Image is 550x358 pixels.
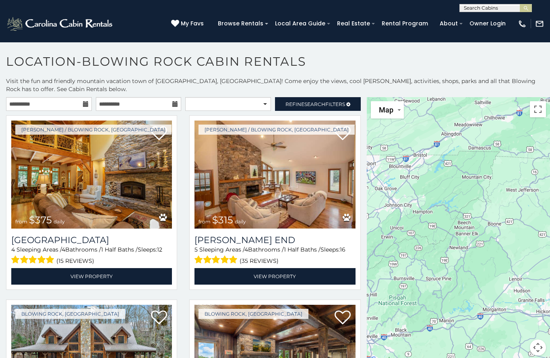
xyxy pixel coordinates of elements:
[194,235,355,246] h3: Moss End
[194,246,355,266] div: Sleeping Areas / Bathrooms / Sleeps:
[181,19,204,28] span: My Favs
[530,339,546,356] button: Map camera controls
[379,106,393,114] span: Map
[11,268,172,285] a: View Property
[11,246,15,253] span: 4
[194,246,198,253] span: 5
[15,309,125,319] a: Blowing Rock, [GEOGRAPHIC_DATA]
[29,214,52,226] span: $375
[62,246,65,253] span: 4
[15,219,27,225] span: from
[11,121,172,229] img: Mountain Song Lodge
[151,310,167,327] a: Add to favorites
[271,17,329,30] a: Local Area Guide
[11,235,172,246] a: [GEOGRAPHIC_DATA]
[436,17,462,30] a: About
[194,121,355,229] a: Moss End from $315 daily
[171,19,206,28] a: My Favs
[275,97,361,111] a: RefineSearchFilters
[335,310,351,327] a: Add to favorites
[518,19,527,28] img: phone-regular-white.png
[285,101,345,107] span: Refine Filters
[530,101,546,117] button: Toggle fullscreen view
[212,214,233,226] span: $315
[378,17,432,30] a: Rental Program
[11,235,172,246] h3: Mountain Song Lodge
[194,268,355,285] a: View Property
[235,219,246,225] span: daily
[214,17,267,30] a: Browse Rentals
[198,219,211,225] span: from
[15,125,172,135] a: [PERSON_NAME] / Blowing Rock, [GEOGRAPHIC_DATA]
[244,246,248,253] span: 4
[340,246,345,253] span: 16
[535,19,544,28] img: mail-regular-white.png
[465,17,510,30] a: Owner Login
[371,101,404,119] button: Change map style
[56,256,94,266] span: (15 reviews)
[157,246,162,253] span: 12
[101,246,138,253] span: 1 Half Baths /
[11,246,172,266] div: Sleeping Areas / Bathrooms / Sleeps:
[284,246,320,253] span: 1 Half Baths /
[194,121,355,229] img: Moss End
[194,235,355,246] a: [PERSON_NAME] End
[54,219,65,225] span: daily
[333,17,374,30] a: Real Estate
[6,16,115,32] img: White-1-2.png
[11,121,172,229] a: Mountain Song Lodge from $375 daily
[304,101,325,107] span: Search
[240,256,279,266] span: (35 reviews)
[198,309,308,319] a: Blowing Rock, [GEOGRAPHIC_DATA]
[198,125,355,135] a: [PERSON_NAME] / Blowing Rock, [GEOGRAPHIC_DATA]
